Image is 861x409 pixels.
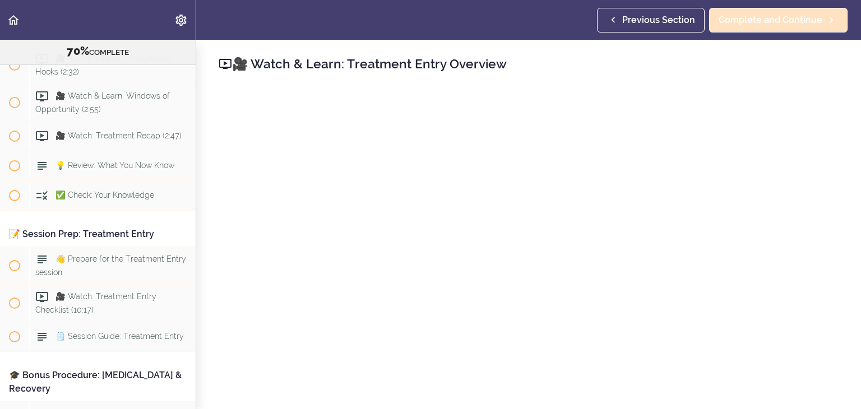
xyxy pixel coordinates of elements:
svg: Settings Menu [174,13,188,27]
span: 70% [67,44,89,58]
div: COMPLETE [14,44,182,59]
span: 💡 Review: What You Now Know [55,161,174,170]
a: Complete and Continue [709,8,848,32]
span: Complete and Continue [719,13,822,27]
span: 🎥 Watch & Learn: Windows of Opportunity (2:55) [35,92,170,114]
svg: Back to course curriculum [7,13,20,27]
span: 👋 Prepare for the Treatment Entry session [35,255,186,277]
span: ✅ Check: Your Knowledge [55,191,154,200]
span: 🎥 Watch: Treatment Entry Checklist (10:17) [35,292,156,314]
h2: 🎥 Watch & Learn: Treatment Entry Overview [219,54,839,73]
span: 🎥 Watch: Treatment Recap (2:47) [55,132,182,141]
span: Previous Section [622,13,695,27]
a: Previous Section [597,8,705,32]
span: 🗒️ Session Guide: Treatment Entry [55,332,184,341]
